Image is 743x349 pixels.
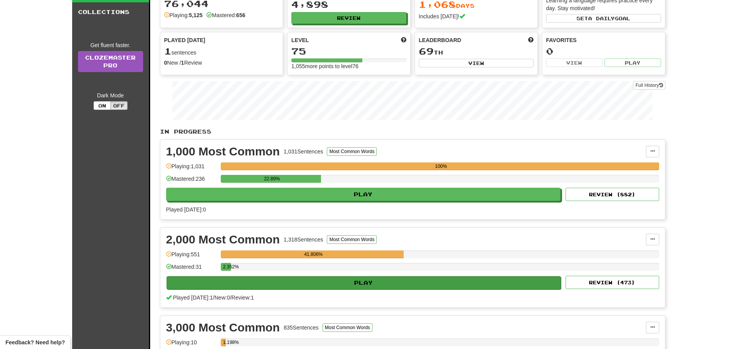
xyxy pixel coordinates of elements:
div: 1.198% [223,338,226,346]
button: Most Common Words [323,323,372,332]
span: / [213,294,215,301]
span: / [230,294,231,301]
strong: 656 [236,12,245,18]
div: Mastered: 236 [166,175,217,188]
div: 2,000 Most Common [166,234,280,245]
button: Full History [633,81,665,90]
a: Collections [72,2,149,22]
div: Favorites [546,36,661,44]
button: Most Common Words [327,235,377,244]
div: 1,000 Most Common [166,146,280,157]
div: 100% [223,162,659,170]
strong: 1 [181,60,184,66]
div: 1,318 Sentences [284,236,323,243]
div: th [419,46,534,56]
button: Review (473) [566,276,659,289]
strong: 5,125 [189,12,202,18]
div: Playing: [164,11,203,19]
div: 41.806% [223,250,404,258]
span: Review: 1 [231,294,254,301]
strong: 0 [164,60,167,66]
button: On [94,101,111,110]
span: Played [DATE] [164,36,206,44]
a: ClozemasterPro [78,51,143,72]
button: View [419,59,534,67]
div: 2.352% [223,263,231,271]
button: Seta dailygoal [546,14,661,23]
button: View [546,58,603,67]
span: Level [291,36,309,44]
div: 3,000 Most Common [166,322,280,333]
span: 69 [419,46,434,56]
span: New: 0 [215,294,230,301]
div: Includes [DATE]! [419,12,534,20]
button: Play [605,58,661,67]
div: 1,055 more points to level 76 [291,62,406,70]
button: Review [291,12,406,24]
div: 22.89% [223,175,321,183]
button: Off [110,101,128,110]
span: Played [DATE]: 1 [173,294,213,301]
span: This week in points, UTC [528,36,534,44]
div: 835 Sentences [284,324,319,331]
div: Playing: 1,031 [166,162,217,175]
div: sentences [164,46,279,56]
span: Open feedback widget [5,338,65,346]
p: In Progress [160,128,665,136]
div: Playing: 551 [166,250,217,263]
div: Dark Mode [78,92,143,99]
div: Mastered: [206,11,245,19]
button: Most Common Words [327,147,377,156]
button: Play [166,188,561,201]
span: Score more points to level up [401,36,406,44]
span: Leaderboard [419,36,461,44]
span: Played [DATE]: 0 [166,206,206,213]
button: Play [167,276,561,289]
div: New / Review [164,59,279,67]
div: Get fluent faster. [78,41,143,49]
div: Mastered: 31 [166,263,217,276]
div: 0 [546,46,661,56]
span: a daily [588,16,615,21]
div: 75 [291,46,406,56]
span: 1 [164,46,172,56]
div: 1,031 Sentences [284,148,323,155]
button: Review (882) [566,188,659,201]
